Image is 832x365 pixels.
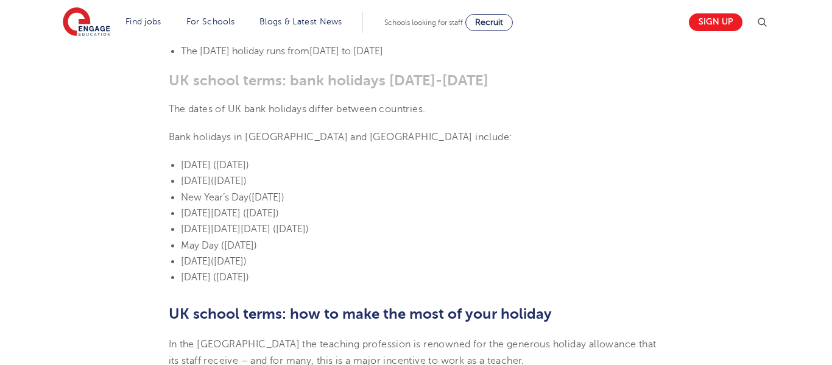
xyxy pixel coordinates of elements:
[169,132,513,143] span: Bank holidays in [GEOGRAPHIC_DATA] and [GEOGRAPHIC_DATA] include:
[169,104,426,115] span: The dates of UK bank holidays differ between countries.
[181,175,211,186] span: [DATE]
[169,72,488,89] span: UK school terms: bank holidays [DATE]-[DATE]
[181,240,257,251] span: May Day ([DATE])
[181,160,211,171] span: [DATE]
[475,18,503,27] span: Recruit
[689,13,742,31] a: Sign up
[213,160,249,171] span: ([DATE])
[384,18,463,27] span: Schools looking for staff
[125,17,161,26] a: Find jobs
[181,256,211,267] span: [DATE]
[249,192,284,203] span: ([DATE])
[186,17,234,26] a: For Schools
[259,17,342,26] a: Blogs & Latest News
[181,224,309,235] span: [DATE][DATE][DATE] ([DATE])
[465,14,513,31] a: Recruit
[181,192,249,203] span: New Year’s Day
[309,46,383,57] span: [DATE] to [DATE]
[181,46,309,57] span: The [DATE] holiday runs from
[181,272,249,283] span: [DATE] ([DATE])
[169,305,552,322] span: UK school terms: how to make the most of your holiday
[181,208,279,219] span: [DATE][DATE] ([DATE])
[63,7,110,38] img: Engage Education
[211,175,247,186] span: ([DATE])
[211,256,247,267] span: ([DATE])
